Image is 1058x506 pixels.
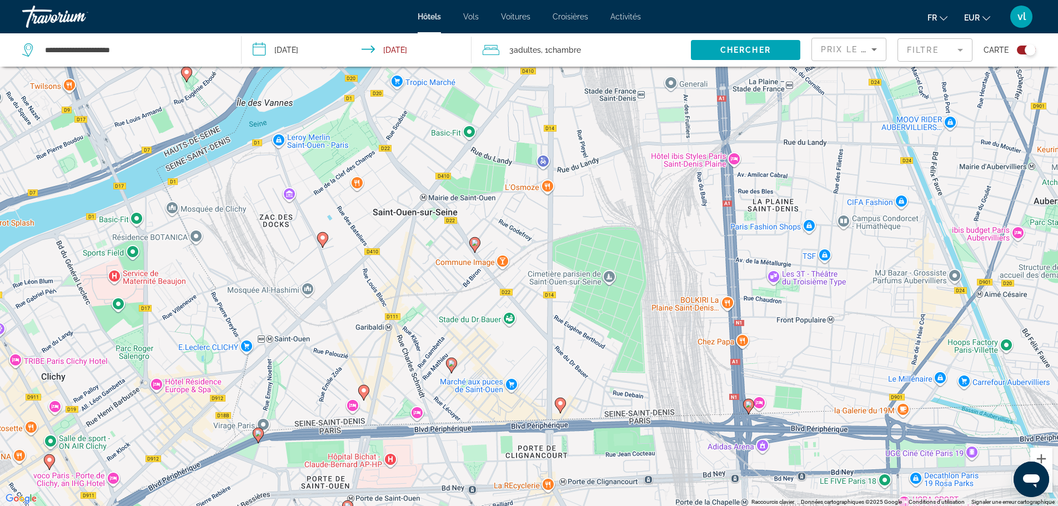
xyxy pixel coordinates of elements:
span: , 1 [541,42,581,58]
span: 3 [509,42,541,58]
button: Filter [897,38,972,62]
a: Signaler une erreur cartographique [971,499,1055,505]
button: Toggle map [1009,45,1036,55]
button: Check-in date: Jul 11, 2026 Check-out date: Jul 13, 2026 [242,33,472,67]
a: Hôtels [418,12,441,21]
button: Travelers: 3 adults, 0 children [472,33,691,67]
span: EUR [964,13,980,22]
mat-select: Sort by [821,43,877,56]
span: fr [927,13,937,22]
a: Travorium [22,2,133,31]
button: Change currency [964,9,990,26]
span: Chambre [548,46,581,54]
button: Change language [927,9,947,26]
button: Raccourcis clavier [751,498,794,506]
a: Ouvrir cette zone dans Google Maps (dans une nouvelle fenêtre) [3,492,39,506]
a: Croisières [553,12,588,21]
span: Carte [984,42,1009,58]
span: Chercher [720,46,771,54]
span: vl [1017,11,1026,22]
span: Adultes [514,46,541,54]
button: Chercher [691,40,800,60]
img: Google [3,492,39,506]
a: Conditions d'utilisation (s'ouvre dans un nouvel onglet) [909,499,965,505]
span: Prix le plus bas [821,45,908,54]
a: Vols [463,12,479,21]
a: Voitures [501,12,530,21]
span: Données cartographiques ©2025 Google [801,499,902,505]
button: Zoom avant [1030,448,1052,470]
a: Activités [610,12,641,21]
button: User Menu [1007,5,1036,28]
iframe: Bouton de lancement de la fenêtre de messagerie [1014,462,1049,497]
